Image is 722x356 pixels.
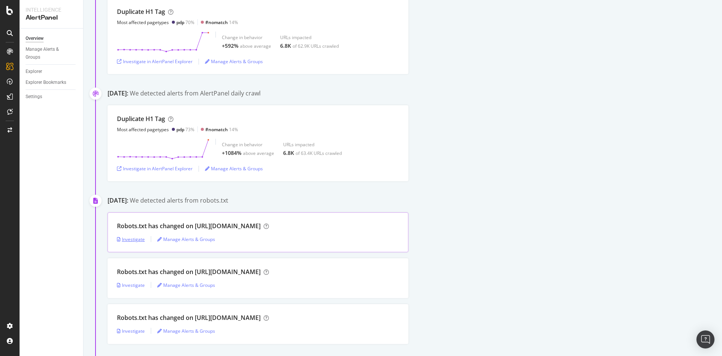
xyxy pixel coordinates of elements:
[108,196,128,205] div: [DATE]:
[26,68,78,76] a: Explorer
[205,165,263,172] a: Manage Alerts & Groups
[176,19,184,26] div: pdp
[26,35,78,42] a: Overview
[696,330,714,348] div: Open Intercom Messenger
[205,19,228,26] div: #nomatch
[26,35,44,42] div: Overview
[243,150,274,156] div: above average
[117,115,165,123] div: Duplicate H1 Tag
[157,233,215,245] button: Manage Alerts & Groups
[117,19,169,26] div: Most affected pagetypes
[293,43,339,49] div: of 62.9K URLs crawled
[117,8,165,16] div: Duplicate H1 Tag
[117,279,145,291] button: Investigate
[205,56,263,68] button: Manage Alerts & Groups
[176,126,184,133] div: pdp
[117,58,193,65] a: Investigate in AlertPanel Explorer
[26,6,77,14] div: Intelligence
[117,222,261,230] div: Robots.txt has changed on [URL][DOMAIN_NAME]
[26,68,42,76] div: Explorer
[205,126,228,133] div: #nomatch
[176,19,194,26] div: 70%
[26,79,78,86] a: Explorer Bookmarks
[205,19,238,26] div: 14%
[26,45,71,61] div: Manage Alerts & Groups
[205,58,263,65] a: Manage Alerts & Groups
[205,163,263,175] button: Manage Alerts & Groups
[117,282,145,288] a: Investigate
[108,89,128,98] div: [DATE]:
[117,163,193,175] button: Investigate in AlertPanel Explorer
[157,279,215,291] button: Manage Alerts & Groups
[222,149,241,157] div: +1084%
[130,89,261,98] div: We detected alerts from AlertPanel daily crawl
[117,325,145,337] button: Investigate
[117,233,145,245] button: Investigate
[283,149,294,157] div: 6.8K
[117,126,169,133] div: Most affected pagetypes
[26,93,42,101] div: Settings
[130,196,228,205] div: We detected alerts from robots.txt
[26,14,77,22] div: AlertPanel
[222,141,274,148] div: Change in behavior
[117,314,261,322] div: Robots.txt has changed on [URL][DOMAIN_NAME]
[222,34,271,41] div: Change in behavior
[157,236,215,242] a: Manage Alerts & Groups
[283,141,342,148] div: URLs impacted
[26,93,78,101] a: Settings
[117,56,193,68] button: Investigate in AlertPanel Explorer
[205,126,238,133] div: 14%
[26,79,66,86] div: Explorer Bookmarks
[176,126,194,133] div: 73%
[222,42,238,50] div: +592%
[280,42,291,50] div: 6.8K
[240,43,271,49] div: above average
[117,236,145,242] a: Investigate
[157,328,215,334] a: Manage Alerts & Groups
[296,150,342,156] div: of 63.4K URLs crawled
[117,328,145,334] a: Investigate
[157,325,215,337] button: Manage Alerts & Groups
[280,34,339,41] div: URLs impacted
[26,45,78,61] a: Manage Alerts & Groups
[117,268,261,276] div: Robots.txt has changed on [URL][DOMAIN_NAME]
[157,282,215,288] a: Manage Alerts & Groups
[117,165,193,172] a: Investigate in AlertPanel Explorer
